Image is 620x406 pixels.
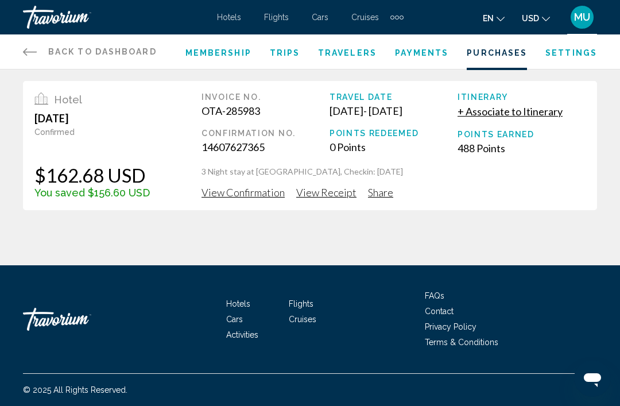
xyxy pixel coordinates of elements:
span: © 2025 All Rights Reserved. [23,385,127,395]
span: View Receipt [296,186,356,199]
a: Flights [264,13,289,22]
div: 488 Points [458,142,586,154]
button: Extra navigation items [390,8,404,26]
a: Travorium [23,6,206,29]
button: User Menu [567,5,597,29]
div: 0 Points [330,141,458,153]
div: [DATE] [34,112,150,125]
span: + Associate to Itinerary [458,105,563,118]
span: View Confirmation [201,186,285,199]
a: FAQs [425,291,444,300]
a: Membership [185,48,251,57]
span: Hotel [54,94,82,106]
a: Flights [289,299,313,308]
a: Contact [425,307,454,316]
button: Change currency [522,10,550,26]
a: Terms & Conditions [425,338,498,347]
p: 3 Night stay at [GEOGRAPHIC_DATA], Checkin: [DATE] [201,166,586,177]
a: Hotels [226,299,250,308]
a: Hotels [217,13,241,22]
a: Cars [226,315,243,324]
span: USD [522,14,539,23]
div: Confirmed [34,127,150,137]
div: Itinerary [458,92,586,102]
div: Points Redeemed [330,129,458,138]
a: Cruises [289,315,316,324]
span: MU [574,11,590,23]
div: OTA-285983 [201,105,330,117]
button: Change language [483,10,505,26]
div: Points Earned [458,130,586,139]
div: 14607627365 [201,141,330,153]
span: Share [368,186,393,199]
a: Purchases [467,48,527,57]
span: en [483,14,494,23]
a: Back to Dashboard [23,34,157,69]
div: You saved $156.60 USD [34,187,150,199]
iframe: Button to launch messaging window [574,360,611,397]
span: Back to Dashboard [48,47,157,56]
div: Invoice No. [201,92,330,102]
div: Travel Date [330,92,458,102]
a: Privacy Policy [425,322,476,331]
a: Travorium [23,302,138,337]
a: Cruises [351,13,379,22]
button: + Associate to Itinerary [458,105,563,118]
a: Settings [545,48,597,57]
a: Payments [395,48,449,57]
div: [DATE] - [DATE] [330,105,458,117]
a: Activities [226,330,258,339]
a: Cars [312,13,328,22]
div: Confirmation No. [201,129,330,138]
div: $162.68 USD [34,164,150,187]
a: Trips [270,48,300,57]
a: Travelers [318,48,377,57]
